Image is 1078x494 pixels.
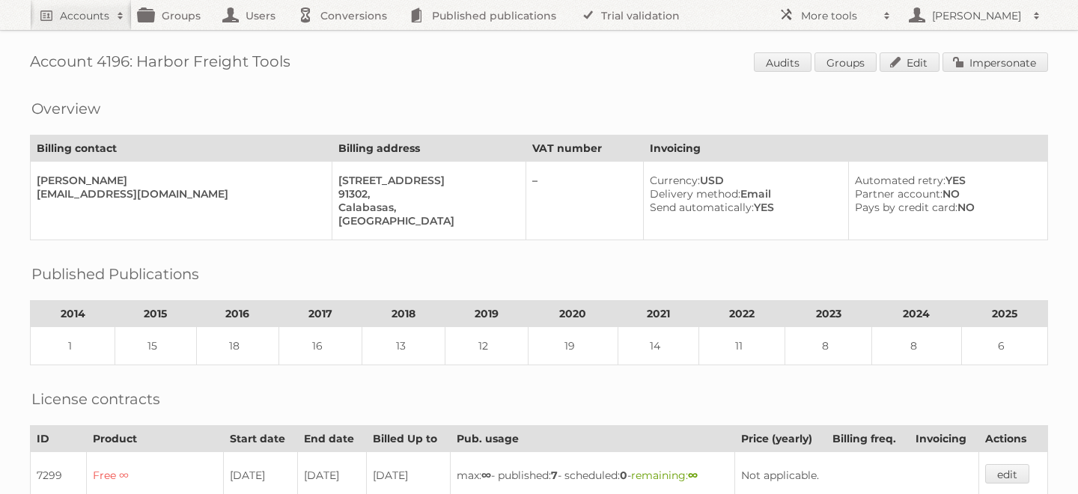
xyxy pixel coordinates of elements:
td: 18 [196,327,279,365]
th: Product [87,426,223,452]
div: [PERSON_NAME] [37,174,320,187]
th: Invoicing [644,135,1048,162]
div: YES [650,201,836,214]
th: 2019 [445,301,528,327]
th: Billing freq. [826,426,910,452]
th: Price (yearly) [734,426,826,452]
div: Calabasas, [338,201,513,214]
a: Impersonate [943,52,1048,72]
strong: ∞ [688,469,698,482]
strong: 0 [620,469,627,482]
td: 6 [961,327,1047,365]
td: 12 [445,327,528,365]
th: Actions [979,426,1048,452]
span: Send automatically: [650,201,754,214]
a: Edit [880,52,940,72]
th: 2016 [196,301,279,327]
td: 8 [871,327,961,365]
span: Pays by credit card: [855,201,957,214]
th: Billing contact [31,135,332,162]
div: 91302, [338,187,513,201]
td: 16 [279,327,362,365]
span: Partner account: [855,187,943,201]
th: VAT number [526,135,644,162]
div: Email [650,187,836,201]
th: 2017 [279,301,362,327]
div: NO [855,187,1035,201]
td: 11 [699,327,785,365]
th: ID [31,426,87,452]
td: 8 [785,327,871,365]
h2: More tools [801,8,876,23]
th: 2025 [961,301,1047,327]
a: Audits [754,52,811,72]
th: Start date [223,426,297,452]
div: [GEOGRAPHIC_DATA] [338,214,513,228]
th: 2023 [785,301,871,327]
h2: Published Publications [31,263,199,285]
th: Invoicing [910,426,979,452]
th: 2021 [618,301,699,327]
th: End date [297,426,366,452]
th: 2014 [31,301,115,327]
span: Automated retry: [855,174,945,187]
td: – [526,162,644,240]
h2: Accounts [60,8,109,23]
span: Delivery method: [650,187,740,201]
td: 1 [31,327,115,365]
td: 14 [618,327,699,365]
td: 13 [362,327,445,365]
th: Pub. usage [451,426,735,452]
td: 19 [528,327,618,365]
th: Billing address [332,135,526,162]
th: Billed Up to [366,426,450,452]
span: Currency: [650,174,700,187]
th: 2020 [528,301,618,327]
th: 2018 [362,301,445,327]
a: edit [985,464,1029,484]
h1: Account 4196: Harbor Freight Tools [30,52,1048,75]
span: remaining: [631,469,698,482]
td: 15 [115,327,197,365]
div: NO [855,201,1035,214]
h2: [PERSON_NAME] [928,8,1026,23]
div: YES [855,174,1035,187]
h2: Overview [31,97,100,120]
a: Groups [814,52,877,72]
div: USD [650,174,836,187]
h2: License contracts [31,388,160,410]
strong: ∞ [481,469,491,482]
strong: 7 [551,469,558,482]
th: 2015 [115,301,197,327]
th: 2022 [699,301,785,327]
div: [EMAIL_ADDRESS][DOMAIN_NAME] [37,187,320,201]
th: 2024 [871,301,961,327]
div: [STREET_ADDRESS] [338,174,513,187]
